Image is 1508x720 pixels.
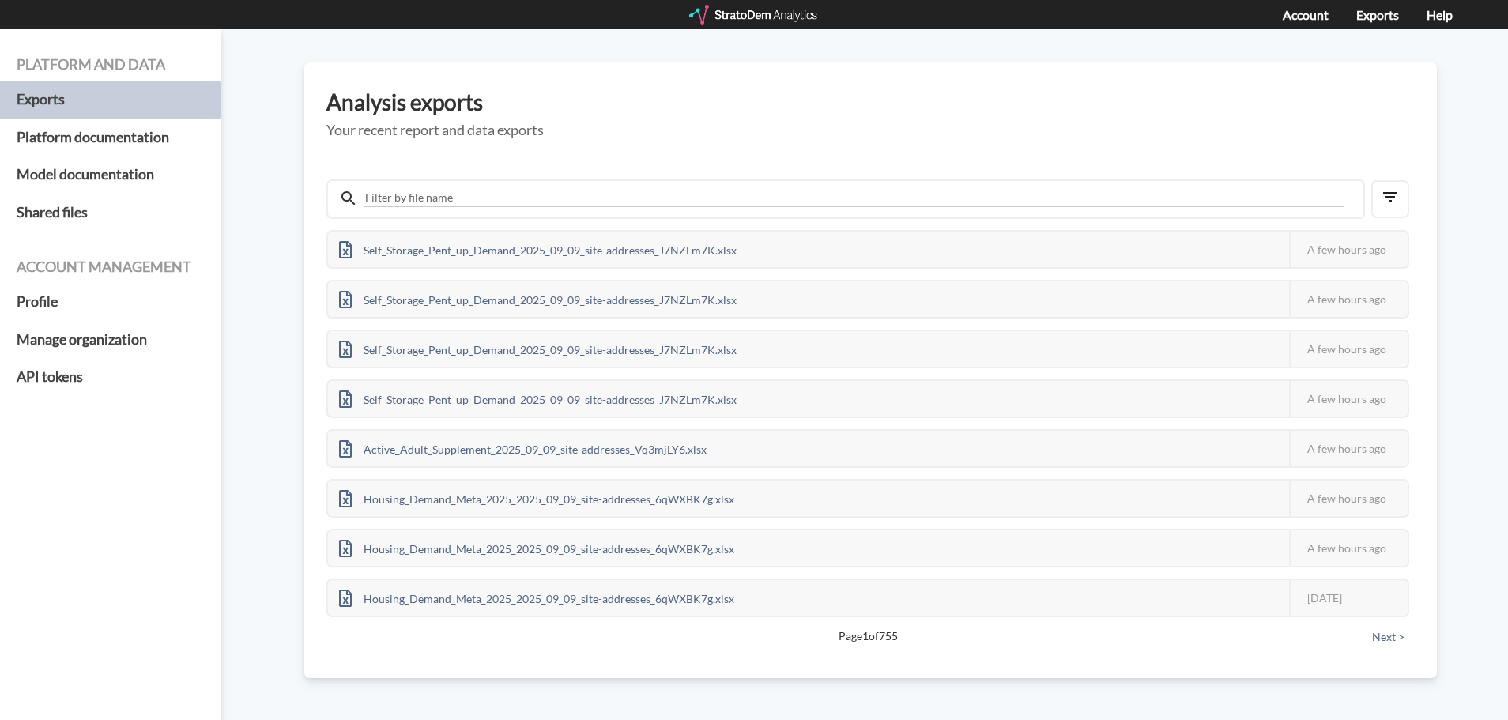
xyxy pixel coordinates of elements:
[1289,281,1408,317] div: A few hours ago
[1289,431,1408,466] div: A few hours ago
[382,628,1354,644] span: Page 1 of 755
[1367,628,1409,646] button: Next >
[17,358,205,396] a: API tokens
[17,259,205,275] h4: Account management
[1427,7,1453,22] a: Help
[17,81,205,119] a: Exports
[17,119,205,156] a: Platform documentation
[17,194,205,232] a: Shared files
[328,281,748,317] div: Self_Storage_Pent_up_Demand_2025_09_09_site-addresses_J7NZLm7K.xlsx
[17,321,205,359] a: Manage organization
[17,156,205,194] a: Model documentation
[328,341,748,354] a: Self_Storage_Pent_up_Demand_2025_09_09_site-addresses_J7NZLm7K.xlsx
[1283,7,1329,22] a: Account
[328,381,748,417] div: Self_Storage_Pent_up_Demand_2025_09_09_site-addresses_J7NZLm7K.xlsx
[326,90,1415,115] h3: Analysis exports
[328,490,745,503] a: Housing_Demand_Meta_2025_2025_09_09_site-addresses_6qWXBK7g.xlsx
[17,283,205,321] a: Profile
[1356,7,1399,22] a: Exports
[1289,381,1408,417] div: A few hours ago
[328,331,748,367] div: Self_Storage_Pent_up_Demand_2025_09_09_site-addresses_J7NZLm7K.xlsx
[328,481,745,516] div: Housing_Demand_Meta_2025_2025_09_09_site-addresses_6qWXBK7g.xlsx
[326,123,1415,138] h5: Your recent report and data exports
[328,580,745,616] div: Housing_Demand_Meta_2025_2025_09_09_site-addresses_6qWXBK7g.xlsx
[1289,481,1408,516] div: A few hours ago
[328,530,745,566] div: Housing_Demand_Meta_2025_2025_09_09_site-addresses_6qWXBK7g.xlsx
[1289,530,1408,566] div: A few hours ago
[328,232,748,267] div: Self_Storage_Pent_up_Demand_2025_09_09_site-addresses_J7NZLm7K.xlsx
[328,540,745,553] a: Housing_Demand_Meta_2025_2025_09_09_site-addresses_6qWXBK7g.xlsx
[1289,580,1408,616] div: [DATE]
[1289,331,1408,367] div: A few hours ago
[328,390,748,404] a: Self_Storage_Pent_up_Demand_2025_09_09_site-addresses_J7NZLm7K.xlsx
[328,241,748,254] a: Self_Storage_Pent_up_Demand_2025_09_09_site-addresses_J7NZLm7K.xlsx
[328,291,748,304] a: Self_Storage_Pent_up_Demand_2025_09_09_site-addresses_J7NZLm7K.xlsx
[17,57,205,73] h4: Platform and data
[1289,232,1408,267] div: A few hours ago
[364,189,1344,207] input: Filter by file name
[328,590,745,603] a: Housing_Demand_Meta_2025_2025_09_09_site-addresses_6qWXBK7g.xlsx
[328,431,718,466] div: Active_Adult_Supplement_2025_09_09_site-addresses_Vq3mjLY6.xlsx
[328,440,718,454] a: Active_Adult_Supplement_2025_09_09_site-addresses_Vq3mjLY6.xlsx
